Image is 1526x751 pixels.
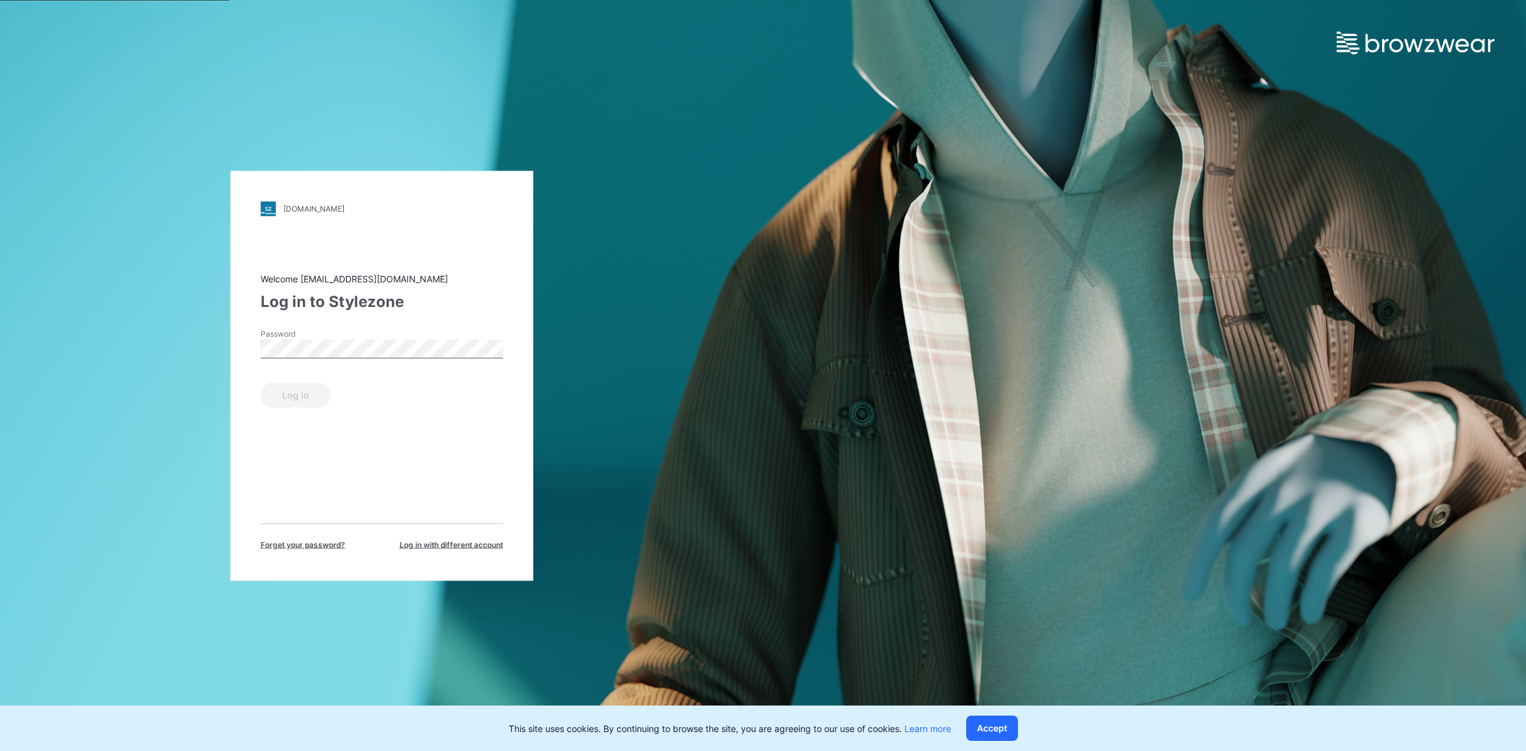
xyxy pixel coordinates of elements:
div: [DOMAIN_NAME] [283,204,345,213]
img: stylezone-logo.562084cfcfab977791bfbf7441f1a819.svg [261,201,276,216]
a: [DOMAIN_NAME] [261,201,503,216]
button: Accept [966,716,1018,741]
a: Learn more [904,723,951,734]
div: Welcome [EMAIL_ADDRESS][DOMAIN_NAME] [261,272,503,285]
p: This site uses cookies. By continuing to browse the site, you are agreeing to our use of cookies. [509,722,951,735]
img: browzwear-logo.e42bd6dac1945053ebaf764b6aa21510.svg [1337,32,1494,54]
span: Forget your password? [261,539,345,550]
label: Password [261,328,349,339]
div: Log in to Stylezone [261,290,503,313]
span: Log in with different account [399,539,503,550]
